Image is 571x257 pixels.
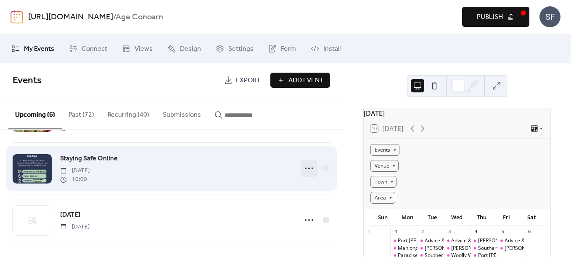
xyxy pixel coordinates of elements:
div: Wed [444,209,469,226]
div: Ramsey Gadget Clinic [497,245,523,252]
a: Export [218,73,267,88]
div: Fri [494,209,519,226]
span: Form [281,44,296,54]
div: Port Erin Gadget Clinic [390,237,417,244]
div: Sat [519,209,544,226]
div: [PERSON_NAME] Clinic [451,245,505,252]
div: Tue [420,209,445,226]
img: logo [11,10,23,24]
span: My Events [24,44,54,54]
div: [DATE] [364,108,550,118]
div: Mon [395,209,420,226]
div: [PERSON_NAME] Gadget Clinic [425,245,497,252]
div: 4 [473,228,479,235]
span: Views [135,44,153,54]
a: My Events [5,37,61,60]
div: Douglas Gadget Clinic [444,245,470,252]
a: [URL][DOMAIN_NAME] [28,9,113,25]
span: [DATE] [60,210,80,220]
span: Settings [228,44,254,54]
div: Southern Lunch Club [471,245,497,252]
span: Design [180,44,201,54]
b: / [113,9,116,25]
span: [DATE] [60,166,90,175]
div: Advice & Information Centre [505,237,571,244]
div: Douglas Gadget Clinic [471,237,497,244]
span: Events [13,71,42,90]
div: 3 [446,228,452,235]
div: Advice & Information Centre [444,237,470,244]
a: Install [304,37,347,60]
span: [DATE] [60,223,90,231]
div: 1 [393,228,399,235]
button: Add Event [270,73,330,88]
div: Thu [469,209,494,226]
div: Advice & Information Centre [451,237,518,244]
button: Publish [462,7,529,27]
span: Connect [82,44,107,54]
button: Upcoming (6) [8,97,62,129]
div: Southern Lunch Club [478,245,526,252]
button: Recurring (40) [101,97,156,128]
div: SF [539,6,560,27]
div: [PERSON_NAME] Clinic [478,237,531,244]
a: Connect [63,37,114,60]
span: 10:00 [60,175,90,184]
div: 6 [526,228,533,235]
a: Design [161,37,207,60]
div: 31 [366,228,373,235]
b: Age Concern [116,9,163,25]
div: Mahjong [390,245,417,252]
a: Staying Safe Online [60,153,118,164]
div: Advice & Information Centre [425,237,491,244]
div: 2 [420,228,426,235]
div: Ramsey Gadget Clinic [417,245,444,252]
div: Advice & Information Centre [497,237,523,244]
a: [DATE] [60,210,80,220]
a: Views [116,37,159,60]
button: Past (72) [62,97,101,128]
div: Advice & Information Centre [417,237,444,244]
div: 5 [500,228,506,235]
div: Mahjong [398,245,418,252]
span: Publish [477,12,503,22]
button: Submissions [156,97,208,128]
span: Install [323,44,341,54]
span: Add Event [288,76,324,86]
div: Port [PERSON_NAME] Gadget Clinic [398,237,481,244]
div: Sun [370,209,395,226]
span: Staying Safe Online [60,154,118,164]
span: Export [236,76,261,86]
a: Form [262,37,302,60]
a: Settings [209,37,260,60]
